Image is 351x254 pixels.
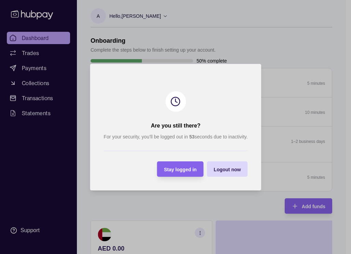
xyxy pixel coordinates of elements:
[151,122,200,130] h2: Are you still there?
[189,134,194,139] strong: 53
[104,133,247,141] p: For your security, you’ll be logged out in seconds due to inactivity.
[214,166,241,172] span: Logout now
[207,161,247,177] button: Logout now
[164,166,197,172] span: Stay logged in
[157,161,203,177] button: Stay logged in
